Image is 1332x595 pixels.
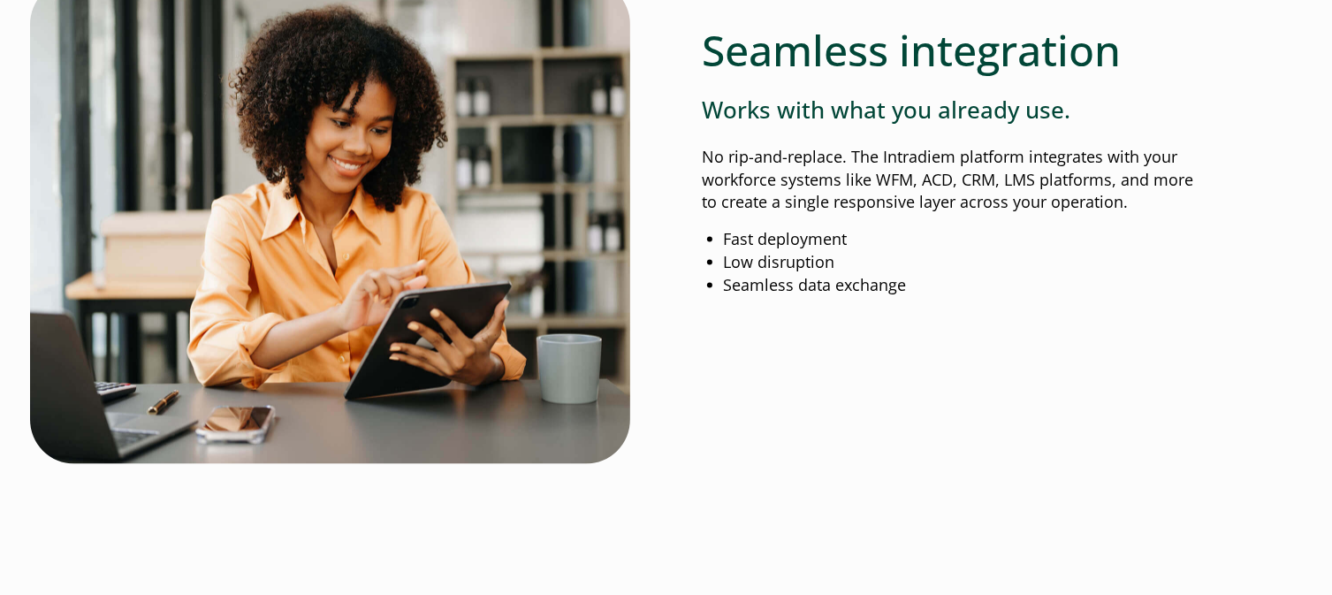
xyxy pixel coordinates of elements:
li: Seamless data exchange [724,274,1210,297]
li: Fast deployment [724,228,1210,251]
li: Low disruption [724,251,1210,274]
p: No rip-and-replace. The Intradiem platform integrates with your workforce systems like WFM, ACD, ... [703,146,1210,215]
h3: Works with what you already use. [703,96,1210,124]
h2: Seamless integration [703,25,1210,76]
